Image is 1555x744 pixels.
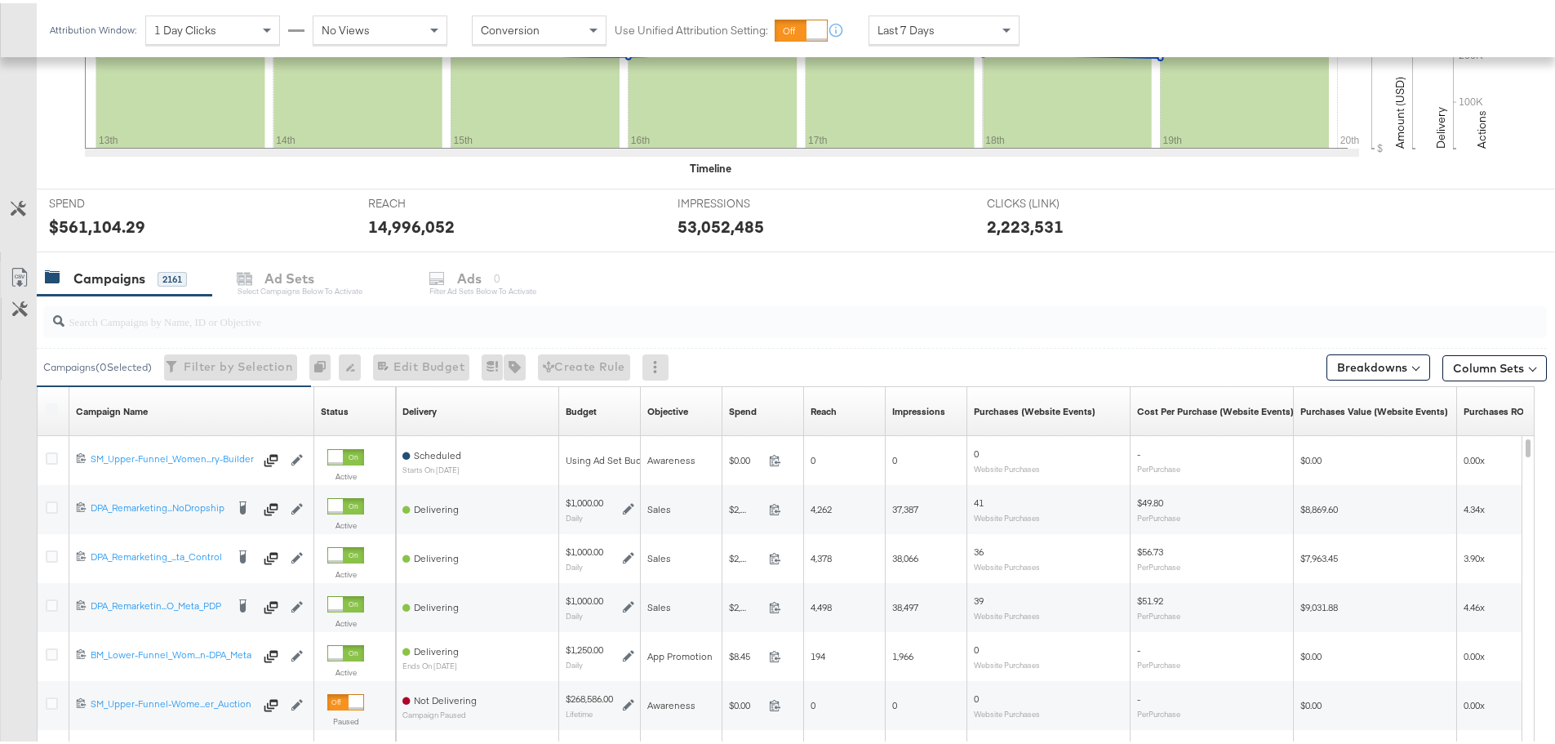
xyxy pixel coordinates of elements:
span: 0 [811,451,815,463]
span: $8.45 [729,647,762,659]
span: 1 Day Clicks [154,20,216,34]
a: The total amount spent to date. [729,402,757,415]
div: Campaign Name [76,402,148,415]
div: Cost Per Purchase (Website Events) [1137,402,1294,415]
a: The maximum amount you're willing to spend on your ads, on average each day or over the lifetime ... [566,402,597,415]
text: Amount (USD) [1393,74,1407,145]
span: - [1137,689,1140,702]
sub: Website Purchases [974,657,1040,666]
span: $0.00 [729,696,762,708]
span: 194 [811,647,825,659]
span: CLICKS (LINK) [987,193,1109,208]
span: 0 [811,696,815,708]
span: $7,963.45 [1300,549,1338,561]
a: SM_Upper-Funnel_Women...ry-Builder [91,449,254,466]
a: Your campaign name. [76,402,148,415]
label: Active [327,517,364,528]
span: 0.00x [1464,647,1485,659]
span: Conversion [481,20,540,34]
div: 14,996,052 [368,212,455,235]
span: - [1137,444,1140,457]
label: Active [327,566,364,577]
span: 0 [974,689,979,702]
sub: Campaign Paused [402,707,477,716]
span: $56.73 [1137,542,1163,555]
span: No Views [322,20,370,34]
div: $561,104.29 [49,212,145,235]
span: 38,497 [892,598,918,610]
sub: Website Purchases [974,608,1040,617]
div: Purchases (Website Events) [974,402,1095,415]
a: Reflects the ability of your Ad Campaign to achieve delivery based on ad states, schedule and bud... [402,402,437,415]
a: The number of people your ad was served to. [811,402,837,415]
span: 0.00x [1464,696,1485,708]
span: Sales [647,549,671,561]
span: Awareness [647,451,695,463]
label: Active [327,468,364,479]
span: $8,869.60 [1300,500,1338,512]
div: SM_Upper-Funnel_Women...ry-Builder [91,449,254,462]
span: Sales [647,500,671,512]
div: $1,250.00 [566,640,603,653]
label: Paused [327,713,364,724]
sub: Website Purchases [974,706,1040,715]
sub: Daily [566,559,583,568]
span: Scheduled [414,446,461,458]
a: The number of times a purchase was made tracked by your Custom Audience pixel on your website aft... [974,402,1095,415]
sub: Daily [566,608,583,617]
div: Budget [566,402,597,415]
div: SM_Upper-Funnel-Wome...er_Auction [91,694,254,707]
label: Active [327,615,364,626]
span: REACH [368,193,491,208]
div: Timeline [690,158,731,173]
sub: ends on [DATE] [402,658,459,667]
a: The average cost for each purchase tracked by your Custom Audience pixel on your website after pe... [1137,402,1294,415]
sub: Per Purchase [1137,706,1180,715]
div: $1,000.00 [566,591,603,604]
span: Sales [647,598,671,610]
div: 2161 [158,269,187,283]
span: SPEND [49,193,171,208]
span: $2,042.25 [729,549,762,561]
span: 36 [974,542,984,555]
div: Purchases Value (Website Events) [1300,402,1448,415]
span: 39 [974,591,984,604]
span: $2,024.78 [729,598,762,610]
sub: Website Purchases [974,510,1040,519]
div: Using Ad Set Budget [566,451,656,464]
span: 38,066 [892,549,918,561]
div: Attribution Window: [49,21,137,33]
span: 41 [974,493,984,506]
div: 53,052,485 [678,212,764,235]
sub: Website Purchases [974,559,1040,568]
a: DPA_Remarketin...O_Meta_PDP [91,596,225,613]
div: DPA_Remarketin...O_Meta_PDP [91,596,225,609]
text: Delivery [1433,104,1448,145]
span: App Promotion [647,647,713,659]
div: 2,223,531 [987,212,1064,235]
a: DPA_Remarketing...NoDropship [91,498,225,515]
span: $9,031.88 [1300,598,1338,610]
span: 4,262 [811,500,832,512]
sub: Website Purchases [974,461,1040,470]
span: Delivering [414,598,459,610]
div: 0 [309,351,339,377]
div: Impressions [892,402,945,415]
sub: Per Purchase [1137,461,1180,470]
div: $268,586.00 [566,689,613,702]
span: 0 [892,696,897,708]
div: Delivery [402,402,437,415]
sub: starts on [DATE] [402,462,461,471]
a: DPA_Remarketing_...ta_Control [91,547,225,564]
a: Your campaign's objective. [647,402,688,415]
span: 0 [974,640,979,653]
sub: Per Purchase [1137,510,1180,519]
a: BM_Lower-Funnel_Wom...n-DPA_Meta [91,645,254,662]
label: Active [327,664,364,675]
span: 4,378 [811,549,832,561]
a: The number of times your ad was served. On mobile apps an ad is counted as served the first time ... [892,402,945,415]
sub: Per Purchase [1137,608,1180,617]
button: Breakdowns [1326,351,1430,377]
span: 1,966 [892,647,913,659]
span: 37,387 [892,500,918,512]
